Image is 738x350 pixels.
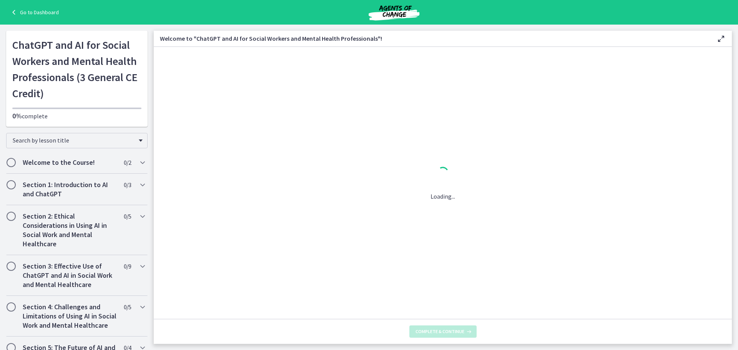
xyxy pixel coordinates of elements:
[430,165,455,182] div: 1
[12,111,141,121] p: complete
[124,212,131,221] span: 0 / 5
[12,37,141,101] h1: ChatGPT and AI for Social Workers and Mental Health Professionals (3 General CE Credit)
[23,212,116,249] h2: Section 2: Ethical Considerations in Using AI in Social Work and Mental Healthcare
[124,158,131,167] span: 0 / 2
[124,302,131,312] span: 0 / 5
[12,111,22,120] span: 0%
[23,158,116,167] h2: Welcome to the Course!
[160,34,704,43] h3: Welcome to "ChatGPT and AI for Social Workers and Mental Health Professionals"!
[23,180,116,199] h2: Section 1: Introduction to AI and ChatGPT
[124,262,131,271] span: 0 / 9
[416,328,464,335] span: Complete & continue
[348,3,440,22] img: Agents of Change Social Work Test Prep
[6,133,148,148] div: Search by lesson title
[124,180,131,189] span: 0 / 3
[23,302,116,330] h2: Section 4: Challenges and Limitations of Using AI in Social Work and Mental Healthcare
[430,192,455,201] p: Loading...
[23,262,116,289] h2: Section 3: Effective Use of ChatGPT and AI in Social Work and Mental Healthcare
[9,8,59,17] a: Go to Dashboard
[409,325,477,338] button: Complete & continue
[13,136,135,144] span: Search by lesson title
